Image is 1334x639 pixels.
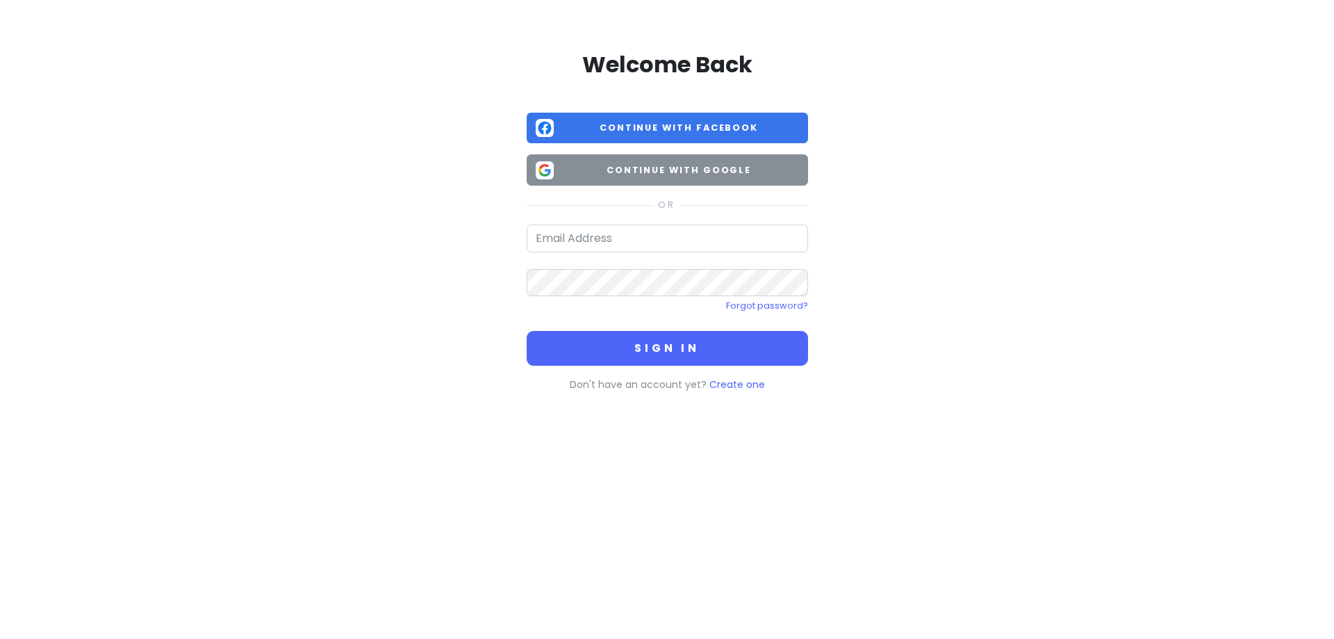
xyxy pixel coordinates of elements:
[709,378,765,391] a: Create one
[559,163,799,177] span: Continue with Google
[536,119,554,137] img: Facebook logo
[536,161,554,179] img: Google logo
[527,377,808,392] p: Don't have an account yet?
[527,225,808,252] input: Email Address
[726,300,808,312] a: Forgot password?
[527,154,808,186] button: Continue with Google
[527,113,808,144] button: Continue with Facebook
[559,121,799,135] span: Continue with Facebook
[527,50,808,79] h2: Welcome Back
[527,331,808,366] button: Sign in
